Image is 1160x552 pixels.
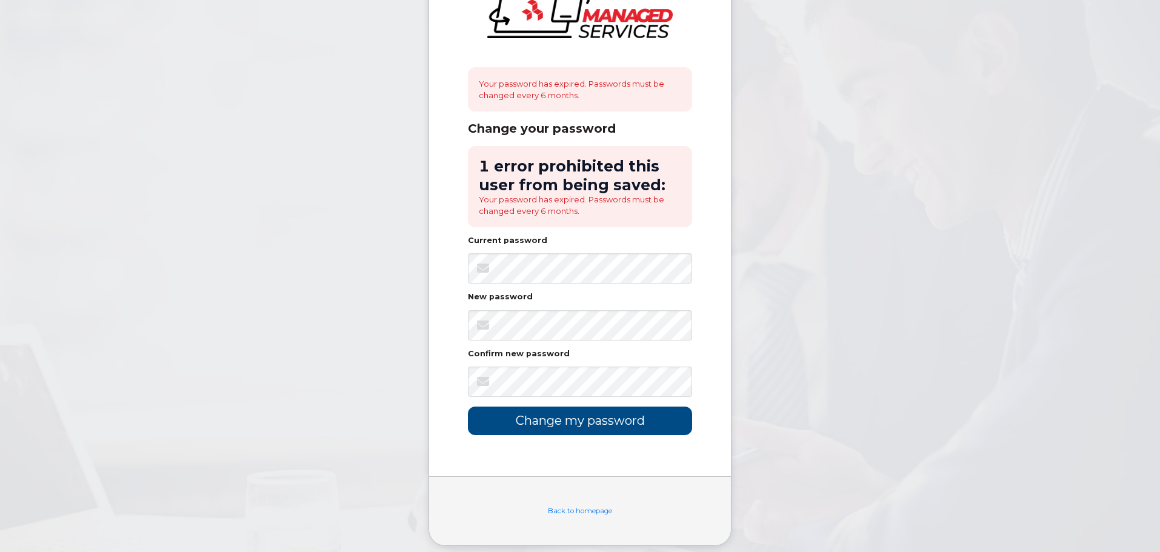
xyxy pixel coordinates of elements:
[468,121,692,136] div: Change your password
[468,350,570,358] label: Confirm new password
[548,507,612,515] a: Back to homepage
[479,157,681,194] h2: 1 error prohibited this user from being saved:
[468,67,692,111] div: Your password has expired. Passwords must be changed every 6 months.
[468,237,547,245] label: Current password
[468,293,533,301] label: New password
[479,194,681,216] li: Your password has expired. Passwords must be changed every 6 months.
[468,407,692,435] input: Change my password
